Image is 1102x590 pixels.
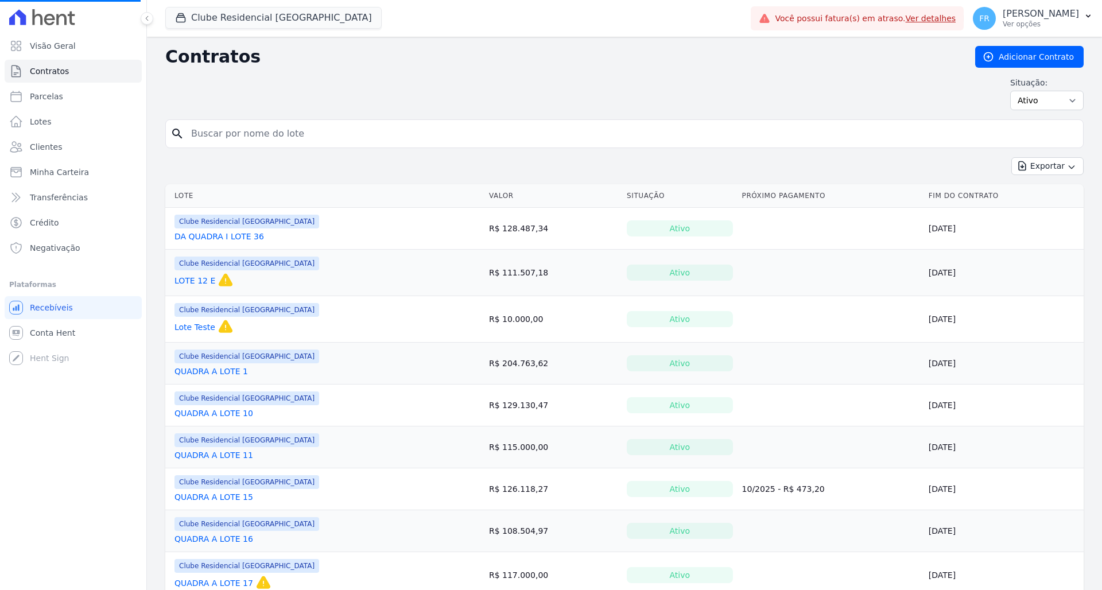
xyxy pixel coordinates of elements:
a: QUADRA A LOTE 16 [174,533,253,545]
span: Visão Geral [30,40,76,52]
td: [DATE] [924,343,1084,385]
button: Exportar [1011,157,1084,175]
td: R$ 10.000,00 [484,296,622,343]
p: Ver opções [1003,20,1079,29]
a: QUADRA A LOTE 10 [174,407,253,419]
div: Plataformas [9,278,137,292]
td: [DATE] [924,296,1084,343]
a: LOTE 12 E [174,275,215,286]
span: Clube Residencial [GEOGRAPHIC_DATA] [174,517,319,531]
th: Próximo Pagamento [738,184,924,208]
input: Buscar por nome do lote [184,122,1078,145]
td: R$ 128.487,34 [484,208,622,250]
span: Conta Hent [30,327,75,339]
td: R$ 204.763,62 [484,343,622,385]
td: R$ 108.504,97 [484,510,622,552]
a: Conta Hent [5,321,142,344]
a: Clientes [5,135,142,158]
span: Você possui fatura(s) em atraso. [775,13,956,25]
div: Ativo [627,311,732,327]
td: [DATE] [924,208,1084,250]
div: Ativo [627,220,732,236]
span: Clube Residencial [GEOGRAPHIC_DATA] [174,257,319,270]
a: QUADRA A LOTE 11 [174,449,253,461]
span: Clube Residencial [GEOGRAPHIC_DATA] [174,391,319,405]
th: Situação [622,184,737,208]
span: Minha Carteira [30,166,89,178]
div: Ativo [627,567,732,583]
div: Ativo [627,439,732,455]
a: Lote Teste [174,321,215,333]
td: [DATE] [924,385,1084,426]
a: Minha Carteira [5,161,142,184]
td: R$ 115.000,00 [484,426,622,468]
div: Ativo [627,481,732,497]
span: Parcelas [30,91,63,102]
a: Lotes [5,110,142,133]
a: DA QUADRA I LOTE 36 [174,231,264,242]
td: R$ 126.118,27 [484,468,622,510]
span: Contratos [30,65,69,77]
th: Lote [165,184,484,208]
td: R$ 111.507,18 [484,250,622,296]
span: Clube Residencial [GEOGRAPHIC_DATA] [174,433,319,447]
div: Ativo [627,265,732,281]
label: Situação: [1010,77,1084,88]
i: search [170,127,184,141]
span: Clube Residencial [GEOGRAPHIC_DATA] [174,559,319,573]
td: [DATE] [924,426,1084,468]
span: Clube Residencial [GEOGRAPHIC_DATA] [174,303,319,317]
a: Negativação [5,236,142,259]
span: Clube Residencial [GEOGRAPHIC_DATA] [174,215,319,228]
a: Transferências [5,186,142,209]
th: Valor [484,184,622,208]
h2: Contratos [165,46,957,67]
div: Ativo [627,355,732,371]
td: [DATE] [924,250,1084,296]
a: 10/2025 - R$ 473,20 [742,484,825,494]
a: Adicionar Contrato [975,46,1084,68]
button: Clube Residencial [GEOGRAPHIC_DATA] [165,7,382,29]
td: [DATE] [924,468,1084,510]
span: Negativação [30,242,80,254]
a: Ver detalhes [906,14,956,23]
span: Crédito [30,217,59,228]
span: Clube Residencial [GEOGRAPHIC_DATA] [174,350,319,363]
td: [DATE] [924,510,1084,552]
td: R$ 129.130,47 [484,385,622,426]
th: Fim do Contrato [924,184,1084,208]
button: FR [PERSON_NAME] Ver opções [964,2,1102,34]
a: QUADRA A LOTE 17 [174,577,253,589]
a: Contratos [5,60,142,83]
div: Ativo [627,397,732,413]
span: FR [979,14,990,22]
a: Crédito [5,211,142,234]
a: Visão Geral [5,34,142,57]
a: Recebíveis [5,296,142,319]
a: Parcelas [5,85,142,108]
span: Transferências [30,192,88,203]
p: [PERSON_NAME] [1003,8,1079,20]
span: Clube Residencial [GEOGRAPHIC_DATA] [174,475,319,489]
a: QUADRA A LOTE 1 [174,366,248,377]
a: QUADRA A LOTE 15 [174,491,253,503]
span: Lotes [30,116,52,127]
span: Recebíveis [30,302,73,313]
div: Ativo [627,523,732,539]
span: Clientes [30,141,62,153]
